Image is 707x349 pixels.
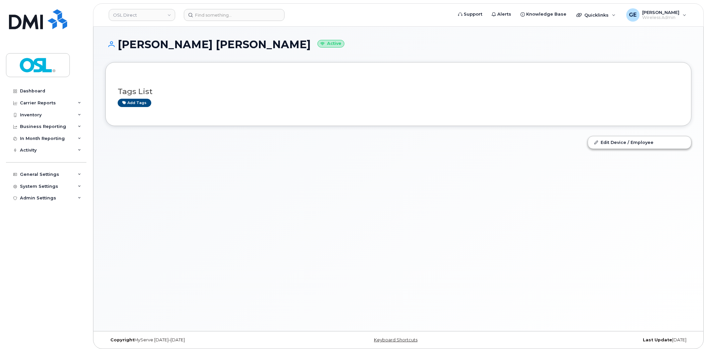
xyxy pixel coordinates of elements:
h1: [PERSON_NAME] [PERSON_NAME] [105,39,691,50]
a: Edit Device / Employee [588,136,691,148]
div: [DATE] [496,337,691,343]
h3: Tags List [118,87,679,96]
div: MyServe [DATE]–[DATE] [105,337,301,343]
strong: Copyright [110,337,134,342]
strong: Last Update [643,337,672,342]
a: Add tags [118,99,151,107]
a: Keyboard Shortcuts [374,337,417,342]
small: Active [317,40,344,48]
